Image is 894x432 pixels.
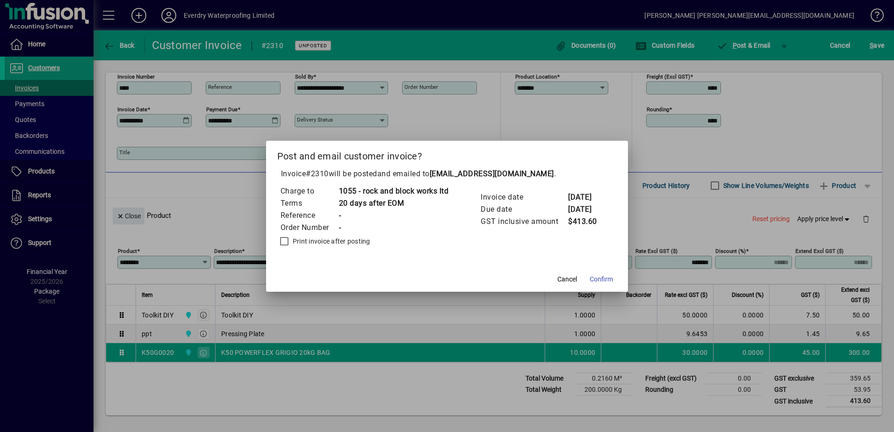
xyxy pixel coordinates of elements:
[291,237,370,246] label: Print invoice after posting
[480,216,568,228] td: GST inclusive amount
[430,169,554,178] b: [EMAIL_ADDRESS][DOMAIN_NAME]
[377,169,554,178] span: and emailed to
[277,168,617,180] p: Invoice will be posted .
[557,274,577,284] span: Cancel
[280,185,339,197] td: Charge to
[568,203,605,216] td: [DATE]
[339,209,449,222] td: -
[590,274,613,284] span: Confirm
[480,191,568,203] td: Invoice date
[480,203,568,216] td: Due date
[552,271,582,288] button: Cancel
[568,216,605,228] td: $413.60
[280,222,339,234] td: Order Number
[586,271,617,288] button: Confirm
[339,185,449,197] td: 1055 - rock and block works ltd
[306,169,329,178] span: #2310
[339,197,449,209] td: 20 days after EOM
[280,209,339,222] td: Reference
[568,191,605,203] td: [DATE]
[266,141,628,168] h2: Post and email customer invoice?
[280,197,339,209] td: Terms
[339,222,449,234] td: -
